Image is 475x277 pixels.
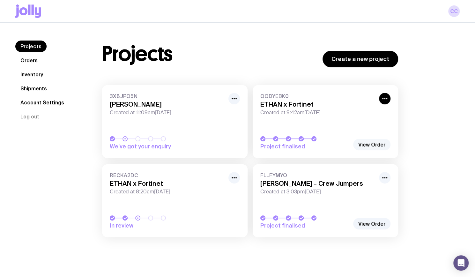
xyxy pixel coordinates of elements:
a: QQDYEBK0ETHAN x FortinetCreated at 9:42am[DATE]Project finalised [253,85,398,158]
span: In review [110,222,199,229]
h3: ETHAN x Fortinet [110,180,225,187]
a: View Order [353,218,390,229]
span: QQDYEBK0 [260,93,375,99]
h3: [PERSON_NAME] [110,101,225,108]
h1: Projects [102,44,173,64]
button: Log out [15,111,44,122]
span: Created at 9:42am[DATE] [260,109,375,116]
span: Created at 8:20am[DATE] [110,189,225,195]
a: Shipments [15,83,52,94]
a: Account Settings [15,97,69,108]
h3: [PERSON_NAME] - Crew Jumpers [260,180,375,187]
span: We’ve got your enquiry [110,143,199,150]
a: 3X8JPO5N[PERSON_NAME]Created at 11:09am[DATE]We’ve got your enquiry [102,85,248,158]
span: Project finalised [260,222,350,229]
span: Project finalised [260,143,350,150]
span: Created at 3:03pm[DATE] [260,189,375,195]
a: RECKA2DCETHAN x FortinetCreated at 8:20am[DATE]In review [102,164,248,237]
span: Created at 11:09am[DATE] [110,109,225,116]
div: Open Intercom Messenger [453,255,469,271]
span: FLLFYMYO [260,172,375,178]
span: 3X8JPO5N [110,93,225,99]
a: Inventory [15,69,48,80]
span: RECKA2DC [110,172,225,178]
a: CC [448,5,460,17]
a: FLLFYMYO[PERSON_NAME] - Crew JumpersCreated at 3:03pm[DATE]Project finalised [253,164,398,237]
a: Create a new project [323,51,398,67]
a: Orders [15,55,43,66]
h3: ETHAN x Fortinet [260,101,375,108]
a: View Order [353,139,390,150]
a: Projects [15,41,47,52]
